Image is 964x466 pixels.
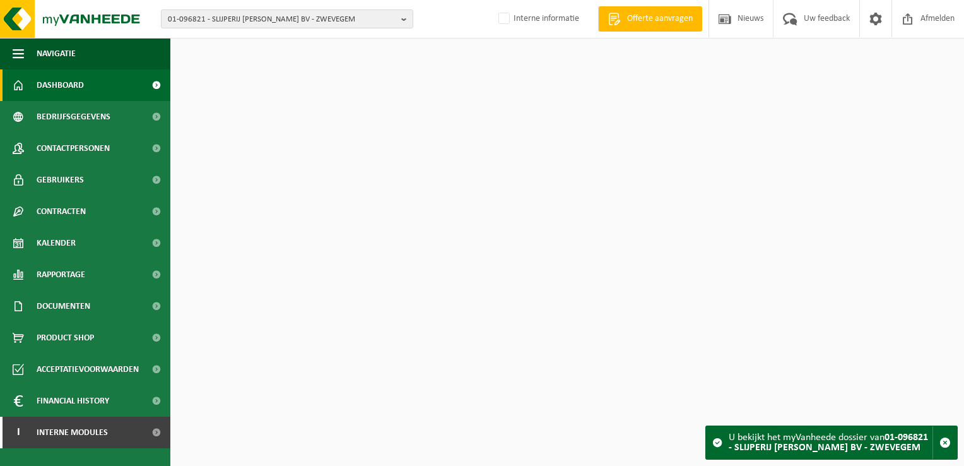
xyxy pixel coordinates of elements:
[37,354,139,385] span: Acceptatievoorwaarden
[624,13,696,25] span: Offerte aanvragen
[37,38,76,69] span: Navigatie
[13,417,24,448] span: I
[37,385,109,417] span: Financial History
[37,417,108,448] span: Interne modules
[37,133,110,164] span: Contactpersonen
[598,6,702,32] a: Offerte aanvragen
[37,196,86,227] span: Contracten
[37,290,90,322] span: Documenten
[37,164,84,196] span: Gebruikers
[168,10,396,29] span: 01-096821 - SLIJPERIJ [PERSON_NAME] BV - ZWEVEGEM
[37,227,76,259] span: Kalender
[729,433,928,453] strong: 01-096821 - SLIJPERIJ [PERSON_NAME] BV - ZWEVEGEM
[37,101,110,133] span: Bedrijfsgegevens
[37,322,94,354] span: Product Shop
[37,69,84,101] span: Dashboard
[496,9,579,28] label: Interne informatie
[161,9,413,28] button: 01-096821 - SLIJPERIJ [PERSON_NAME] BV - ZWEVEGEM
[37,259,85,290] span: Rapportage
[729,426,932,459] div: U bekijkt het myVanheede dossier van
